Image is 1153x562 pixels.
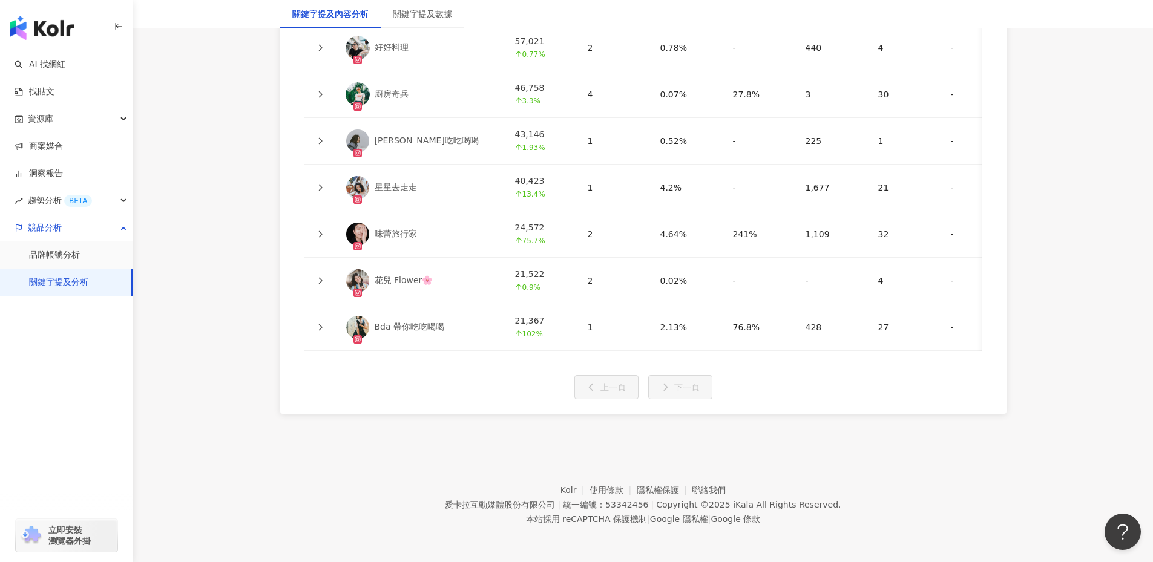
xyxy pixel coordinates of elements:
img: KOL Avatar [346,129,370,153]
div: 2.13% [660,321,714,334]
td: - [723,165,796,211]
img: KOL Avatar [346,269,370,293]
div: 關鍵字提及數據 [393,7,452,21]
td: - [941,165,1014,211]
button: 下一頁 [648,375,712,399]
a: searchAI 找網紅 [15,59,65,71]
a: 找貼文 [15,86,54,98]
div: - [733,274,786,287]
div: 1,109 [806,227,859,241]
iframe: Help Scout Beacon - Open [1105,514,1141,550]
img: KOL Avatar [346,315,370,339]
div: 1,677 [806,181,859,194]
span: | [557,500,560,509]
div: 4.2% [660,181,714,194]
div: 43,146 [515,128,568,154]
a: Google 條款 [711,514,760,524]
span: arrow-up [515,237,522,244]
a: 洞察報告 [15,168,63,180]
button: 上一頁 [574,375,639,399]
span: 本站採用 reCAPTCHA 保護機制 [526,512,760,526]
td: - [723,118,796,165]
div: 76.8% [733,321,786,334]
td: 428 [796,304,869,351]
div: 4 [588,88,641,101]
span: | [651,500,654,509]
span: 資源庫 [28,105,53,132]
td: - [723,25,796,71]
span: rise [15,197,23,205]
td: 2 [578,258,651,304]
td: 4.2% [651,165,723,211]
div: - [951,41,1004,54]
td: 0.02% [651,258,723,304]
td: 241% [723,211,796,258]
img: KOL Avatar [346,82,370,106]
div: 0.52% [660,134,714,148]
span: 75.7% [515,234,545,247]
div: 241% [733,227,786,241]
div: 225 [806,134,859,148]
a: 商案媒合 [15,140,63,152]
div: 統一編號：53342456 [563,500,648,509]
td: 1 [578,304,651,351]
div: 3 [806,88,859,101]
div: Copyright © 2025 All Rights Reserved. [656,500,841,509]
span: | [647,514,650,524]
span: 13.4% [515,188,545,201]
div: 32 [878,227,931,241]
div: - [951,274,1004,287]
div: - [733,181,786,194]
div: 1 [878,134,931,148]
span: 102% [515,327,543,341]
div: 4.64% [660,227,714,241]
div: BETA [64,195,92,207]
td: 4 [578,71,651,118]
td: - [941,25,1014,71]
a: Kolr [560,485,590,495]
td: 76.8% [723,304,796,351]
span: arrow-up [515,330,522,337]
td: 0.52% [651,118,723,165]
div: 24,572 [515,221,568,247]
div: 4 [878,274,931,287]
span: arrow-up [515,190,522,197]
td: 1 [578,165,651,211]
div: 57,021 [515,34,568,61]
div: 21,367 [515,314,568,341]
div: 1 [588,321,641,334]
td: - [796,258,869,304]
span: 1.93% [515,141,545,154]
div: 愛卡拉互動媒體股份有限公司 [445,500,555,509]
td: - [723,258,796,304]
div: 花兒 Flower🌸 [375,275,433,287]
span: arrow-up [515,97,522,104]
span: arrow-up [515,283,522,290]
span: arrow-up [515,143,522,151]
td: 27.8% [723,71,796,118]
div: - [951,134,1004,148]
span: 0.9% [515,281,541,294]
div: 21 [878,181,931,194]
a: 聯絡我們 [692,485,726,495]
span: 0.77% [515,48,545,61]
td: 2 [578,25,651,71]
td: 1,109 [796,211,869,258]
div: - [733,134,786,148]
td: - [941,304,1014,351]
a: chrome extension立即安裝 瀏覽器外掛 [16,519,117,552]
div: 味蕾旅行家 [375,228,417,240]
td: 2.13% [651,304,723,351]
a: 品牌帳號分析 [29,249,80,261]
a: iKala [733,500,754,509]
img: logo [10,16,74,40]
div: 428 [806,321,859,334]
div: 0.02% [660,274,714,287]
span: 競品分析 [28,214,62,241]
div: 27 [878,321,931,334]
td: 21 [869,165,941,211]
img: chrome extension [19,526,43,545]
td: 1,677 [796,165,869,211]
div: 廚房奇兵 [375,88,409,100]
a: 使用條款 [590,485,637,495]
